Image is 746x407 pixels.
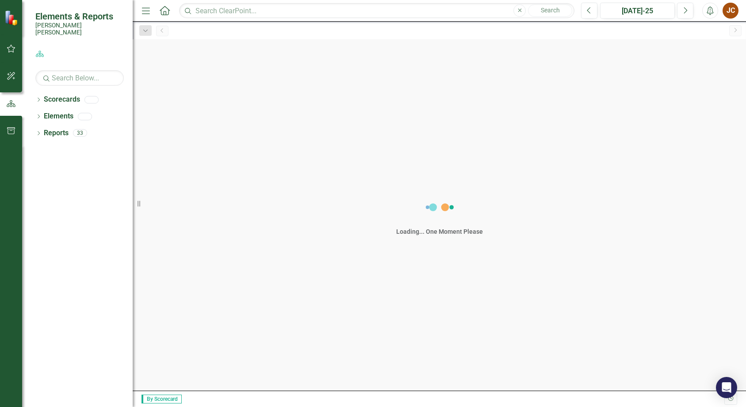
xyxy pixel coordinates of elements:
input: Search Below... [35,70,124,86]
button: JC [723,3,738,19]
div: Open Intercom Messenger [716,377,737,398]
input: Search ClearPoint... [179,3,574,19]
span: Search [541,7,560,14]
div: [DATE]-25 [603,6,672,16]
small: [PERSON_NAME] [PERSON_NAME] [35,22,124,36]
div: Loading... One Moment Please [396,227,483,236]
button: Search [528,4,572,17]
a: Reports [44,128,69,138]
a: Elements [44,111,73,122]
img: ClearPoint Strategy [4,10,20,26]
button: [DATE]-25 [600,3,675,19]
span: By Scorecard [142,395,182,403]
a: Scorecards [44,95,80,105]
div: 33 [73,129,87,137]
span: Elements & Reports [35,11,124,22]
